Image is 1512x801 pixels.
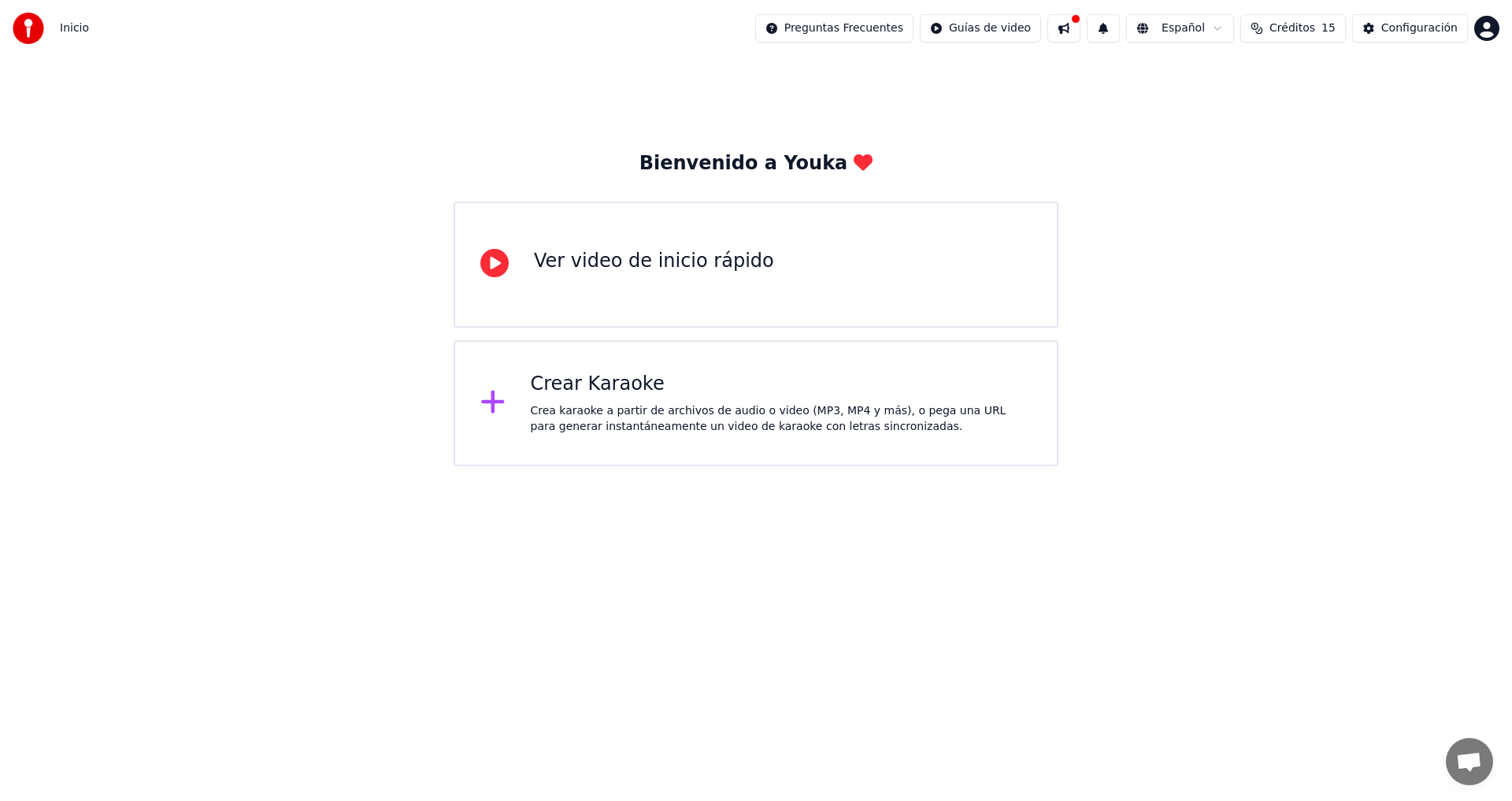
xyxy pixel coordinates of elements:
img: youka [13,13,44,44]
div: Chat abierto [1446,738,1493,785]
div: Ver video de inicio rápido [534,249,774,274]
button: Preguntas Frecuentes [755,14,913,43]
div: Configuración [1381,20,1458,36]
span: Créditos [1269,20,1315,36]
div: Bienvenido a Youka [639,151,873,176]
button: Guías de video [920,14,1041,43]
div: Crea karaoke a partir de archivos de audio o video (MP3, MP4 y más), o pega una URL para generar ... [531,403,1032,435]
nav: breadcrumb [60,20,89,36]
span: Inicio [60,20,89,36]
button: Configuración [1352,14,1468,43]
button: Créditos15 [1240,14,1346,43]
span: 15 [1321,20,1336,36]
div: Crear Karaoke [531,372,1032,397]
